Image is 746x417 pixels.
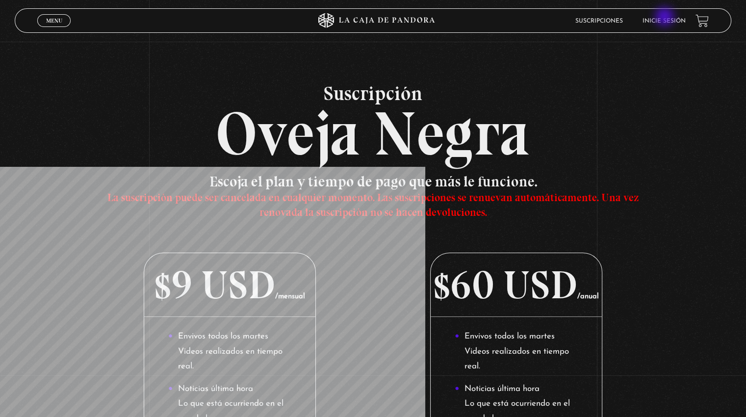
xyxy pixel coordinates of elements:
[168,329,291,374] li: Envivos todos los martes Videos realizados en tiempo real.
[15,83,731,164] h2: Oveja Negra
[86,174,659,218] h3: Escoja el plan y tiempo de pago que más le funcione.
[107,191,639,219] span: La suscripción puede ser cancelada en cualquier momento. Las suscripciones se renuevan automática...
[46,18,62,24] span: Menu
[577,293,599,300] span: /anual
[275,293,305,300] span: /mensual
[15,83,731,103] span: Suscripción
[43,26,66,33] span: Cerrar
[144,253,315,317] p: $9 USD
[643,18,686,24] a: Inicie sesión
[575,18,623,24] a: Suscripciones
[455,329,578,374] li: Envivos todos los martes Videos realizados en tiempo real.
[431,253,601,317] p: $60 USD
[695,14,709,27] a: View your shopping cart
